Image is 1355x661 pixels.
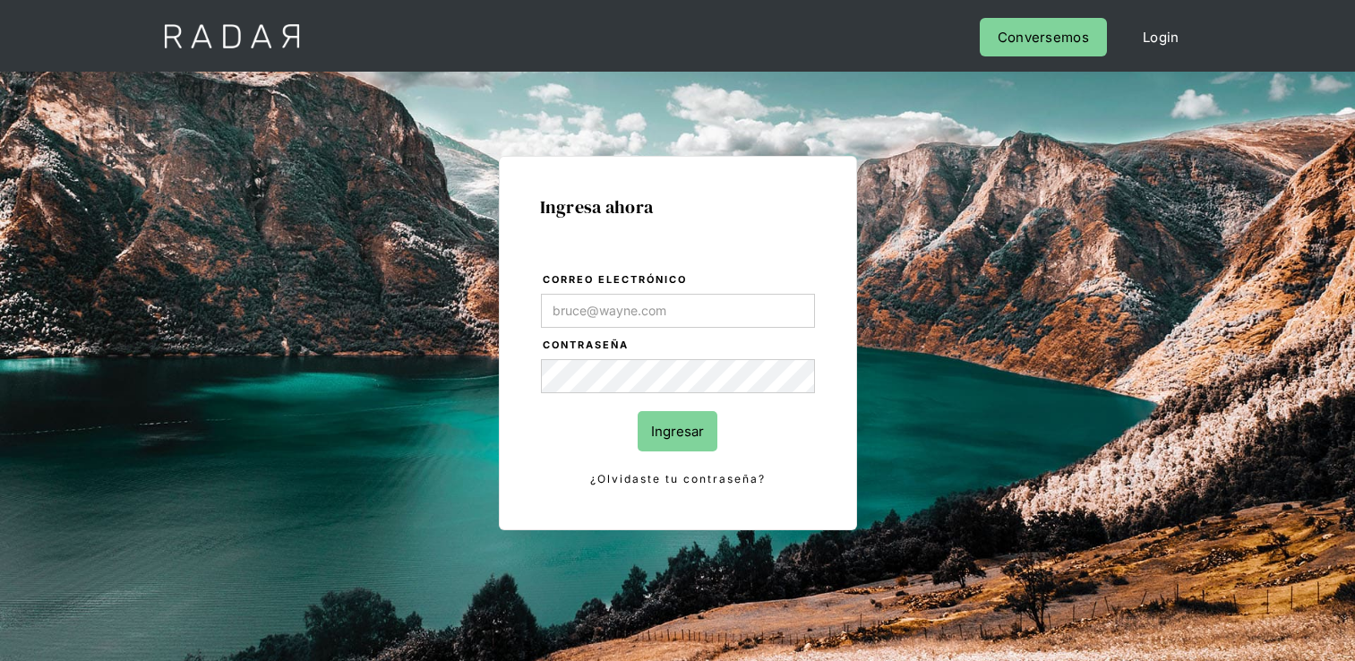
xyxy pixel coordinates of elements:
form: Login Form [540,270,816,489]
label: Correo electrónico [543,271,815,289]
label: Contraseña [543,337,815,355]
h1: Ingresa ahora [540,197,816,217]
input: Ingresar [638,411,717,451]
a: Login [1125,18,1197,56]
input: bruce@wayne.com [541,294,815,328]
a: Conversemos [980,18,1107,56]
a: ¿Olvidaste tu contraseña? [541,469,815,489]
